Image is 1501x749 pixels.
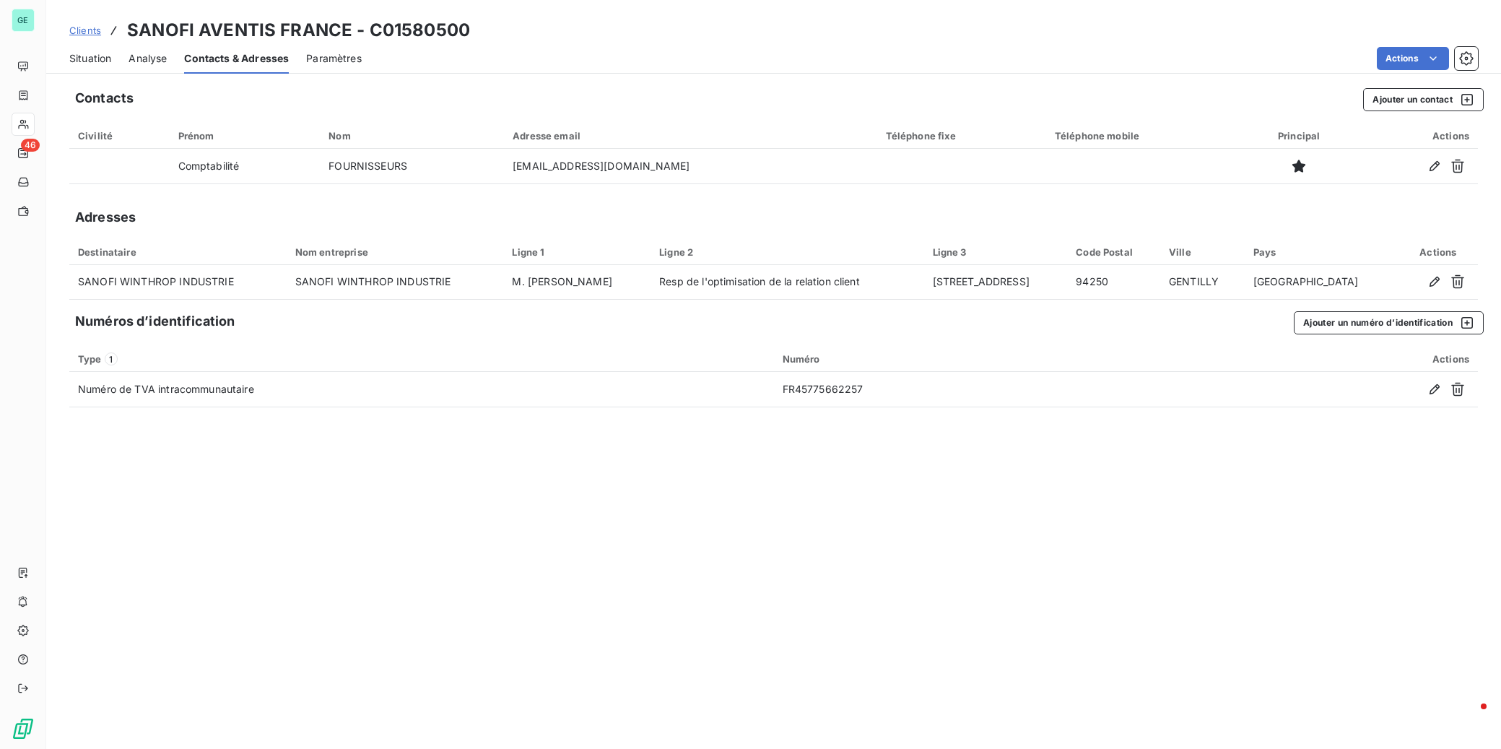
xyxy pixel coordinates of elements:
div: GE [12,9,35,32]
div: Nom [329,130,495,142]
div: Actions [1210,353,1469,365]
td: SANOFI WINTHROP INDUSTRIE [287,265,504,300]
div: Prénom [178,130,312,142]
td: 94250 [1067,265,1160,300]
td: [EMAIL_ADDRESS][DOMAIN_NAME] [504,149,876,183]
div: Numéro [783,353,1193,365]
iframe: Intercom live chat [1452,700,1487,735]
div: Destinataire [78,246,278,258]
div: Civilité [78,130,161,142]
div: Pays [1253,246,1390,258]
div: Principal [1250,130,1347,142]
button: Ajouter un numéro d’identification [1294,311,1484,334]
span: Analyse [129,51,167,66]
h3: SANOFI AVENTIS FRANCE - C01580500 [127,17,470,43]
td: Comptabilité [170,149,321,183]
td: Resp de l'optimisation de la relation client [651,265,923,300]
span: 1 [105,352,118,365]
a: Clients [69,23,101,38]
span: Contacts & Adresses [184,51,289,66]
h5: Contacts [75,88,134,108]
button: Ajouter un contact [1363,88,1484,111]
td: FOURNISSEURS [320,149,504,183]
div: Code Postal [1076,246,1152,258]
td: M. [PERSON_NAME] [503,265,651,300]
button: Actions [1377,47,1449,70]
h5: Numéros d’identification [75,311,235,332]
td: FR45775662257 [774,372,1201,407]
span: Paramètres [306,51,362,66]
div: Nom entreprise [295,246,495,258]
div: Actions [1365,130,1469,142]
td: [GEOGRAPHIC_DATA] [1245,265,1398,300]
div: Actions [1407,246,1469,258]
span: Clients [69,25,101,36]
div: Ligne 1 [512,246,642,258]
div: Téléphone fixe [886,130,1037,142]
h5: Adresses [75,207,136,228]
td: [STREET_ADDRESS] [924,265,1068,300]
div: Adresse email [513,130,868,142]
div: Téléphone mobile [1055,130,1233,142]
td: Numéro de TVA intracommunautaire [69,372,774,407]
img: Logo LeanPay [12,717,35,740]
td: SANOFI WINTHROP INDUSTRIE [69,265,287,300]
span: 46 [21,139,40,152]
div: Ville [1169,246,1236,258]
div: Ligne 2 [659,246,915,258]
span: Situation [69,51,111,66]
div: Type [78,352,765,365]
td: GENTILLY [1160,265,1245,300]
div: Ligne 3 [933,246,1059,258]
